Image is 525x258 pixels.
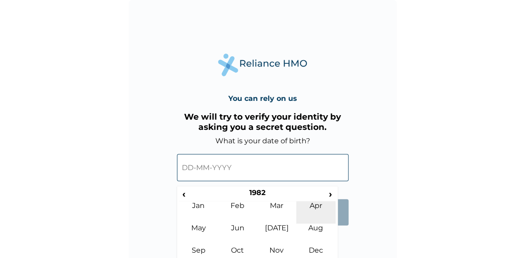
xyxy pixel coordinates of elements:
[228,94,297,103] h4: You can rely on us
[296,201,336,224] td: Apr
[257,201,297,224] td: Mar
[218,224,257,246] td: Jun
[179,188,189,200] span: ‹
[177,112,349,132] h3: We will try to verify your identity by asking you a secret question.
[218,201,257,224] td: Feb
[189,188,326,201] th: 1982
[218,54,307,76] img: Reliance Health's Logo
[177,154,349,181] input: DD-MM-YYYY
[326,188,336,200] span: ›
[296,224,336,246] td: Aug
[215,137,310,145] label: What is your date of birth?
[257,224,297,246] td: [DATE]
[179,201,218,224] td: Jan
[179,224,218,246] td: May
